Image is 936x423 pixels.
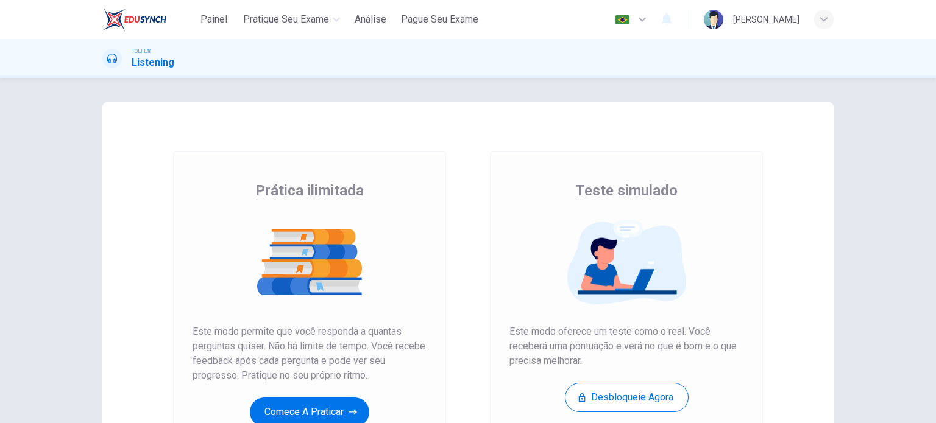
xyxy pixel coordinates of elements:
[132,55,174,70] h1: Listening
[704,10,723,29] img: Profile picture
[193,324,427,383] span: Este modo permite que você responda a quantas perguntas quiser. Não há limite de tempo. Você rece...
[200,12,227,27] span: Painel
[615,15,630,24] img: pt
[565,383,689,412] button: Desbloqueie agora
[355,12,386,27] span: Análise
[132,47,151,55] span: TOEFL®
[509,324,743,368] span: Este modo oferece um teste como o real. Você receberá uma pontuação e verá no que é bom e o que p...
[255,181,364,200] span: Prática ilimitada
[396,9,483,30] button: Pague Seu Exame
[102,7,166,32] img: EduSynch logo
[102,7,194,32] a: EduSynch logo
[350,9,391,30] button: Análise
[733,12,799,27] div: [PERSON_NAME]
[895,382,924,411] iframe: Intercom live chat
[238,9,345,30] button: Pratique seu exame
[575,181,678,200] span: Teste simulado
[401,12,478,27] span: Pague Seu Exame
[243,12,329,27] span: Pratique seu exame
[194,9,233,30] button: Painel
